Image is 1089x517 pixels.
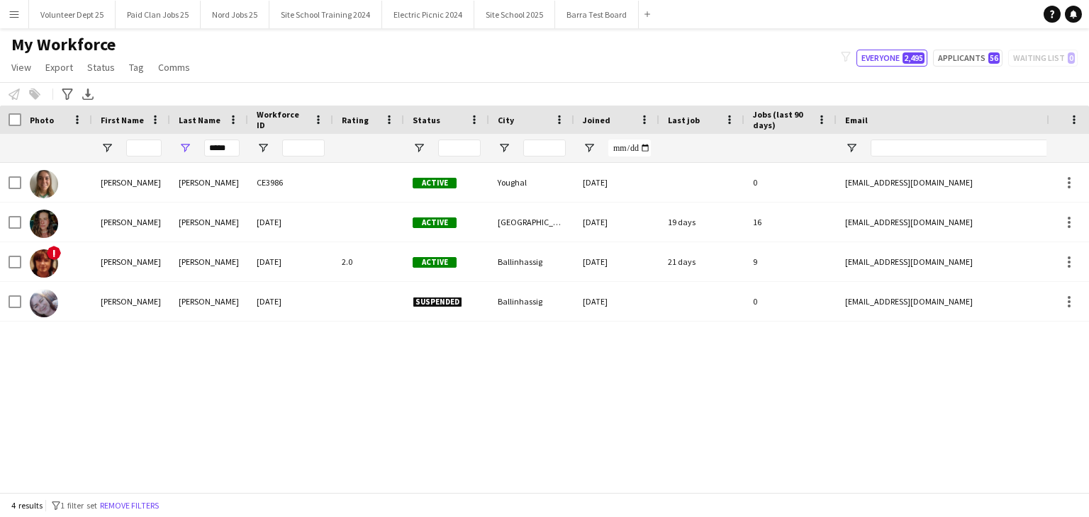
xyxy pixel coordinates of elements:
div: 21 days [659,242,744,281]
span: Email [845,115,868,125]
span: Active [413,257,457,268]
button: Open Filter Menu [257,142,269,154]
img: Tracy Hynes [30,289,58,317]
button: Open Filter Menu [845,142,858,154]
img: Catherine Hynes [30,170,58,198]
div: 2.0 [333,242,404,281]
div: [PERSON_NAME] [170,203,248,242]
div: [PERSON_NAME] [170,242,248,281]
app-action-btn: Advanced filters [59,86,76,103]
div: 19 days [659,203,744,242]
button: Volunteer Dept 25 [29,1,116,28]
button: Applicants56 [933,50,1003,67]
input: Workforce ID Filter Input [282,140,325,157]
div: [PERSON_NAME] [92,282,170,321]
div: [DATE] [574,242,659,281]
img: Emma hynes [30,210,58,238]
span: Active [413,217,457,228]
div: [DATE] [248,282,333,321]
span: Status [413,115,440,125]
div: [GEOGRAPHIC_DATA] [489,203,574,242]
button: Open Filter Menu [498,142,510,154]
button: Electric Picnic 2024 [382,1,474,28]
div: [PERSON_NAME] [92,242,170,281]
button: Remove filters [97,498,162,513]
span: Status [87,61,115,74]
input: Status Filter Input [438,140,481,157]
div: CE3986 [248,163,333,202]
input: First Name Filter Input [126,140,162,157]
div: 9 [744,242,837,281]
button: Paid Clan Jobs 25 [116,1,201,28]
button: Open Filter Menu [583,142,596,154]
button: Nord Jobs 25 [201,1,269,28]
span: 1 filter set [60,500,97,511]
span: Last job [668,115,700,125]
span: 2,495 [903,52,925,64]
a: View [6,58,37,76]
div: 0 [744,282,837,321]
span: Workforce ID [257,109,308,130]
div: [DATE] [248,203,333,242]
input: Joined Filter Input [608,140,651,157]
span: Jobs (last 90 days) [753,109,811,130]
span: Comms [158,61,190,74]
div: 0 [744,163,837,202]
input: Last Name Filter Input [204,140,240,157]
div: [PERSON_NAME] [170,282,248,321]
button: Open Filter Menu [101,142,113,154]
button: Open Filter Menu [413,142,425,154]
div: [DATE] [574,282,659,321]
span: First Name [101,115,144,125]
button: Site School Training 2024 [269,1,382,28]
div: Ballinhassig [489,282,574,321]
button: Everyone2,495 [856,50,927,67]
span: View [11,61,31,74]
span: Export [45,61,73,74]
div: Youghal [489,163,574,202]
button: Open Filter Menu [179,142,191,154]
div: [PERSON_NAME] [170,163,248,202]
img: Tracy Hynes [30,249,58,278]
div: Ballinhassig [489,242,574,281]
div: [DATE] [574,163,659,202]
span: Active [413,178,457,188]
a: Export [40,58,79,76]
button: Site School 2025 [474,1,555,28]
span: Tag [129,61,144,74]
div: [DATE] [248,242,333,281]
span: Rating [342,115,369,125]
a: Status [82,58,121,76]
button: Barra Test Board [555,1,639,28]
div: [PERSON_NAME] [92,163,170,202]
span: City [498,115,514,125]
span: ! [47,246,61,260]
div: [PERSON_NAME] [92,203,170,242]
a: Tag [123,58,150,76]
input: City Filter Input [523,140,566,157]
span: My Workforce [11,34,116,55]
span: Suspended [413,297,462,307]
app-action-btn: Export XLSX [79,86,96,103]
div: [DATE] [574,203,659,242]
span: 56 [988,52,1000,64]
span: Photo [30,115,54,125]
span: Joined [583,115,610,125]
span: Last Name [179,115,220,125]
a: Comms [152,58,196,76]
div: 16 [744,203,837,242]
